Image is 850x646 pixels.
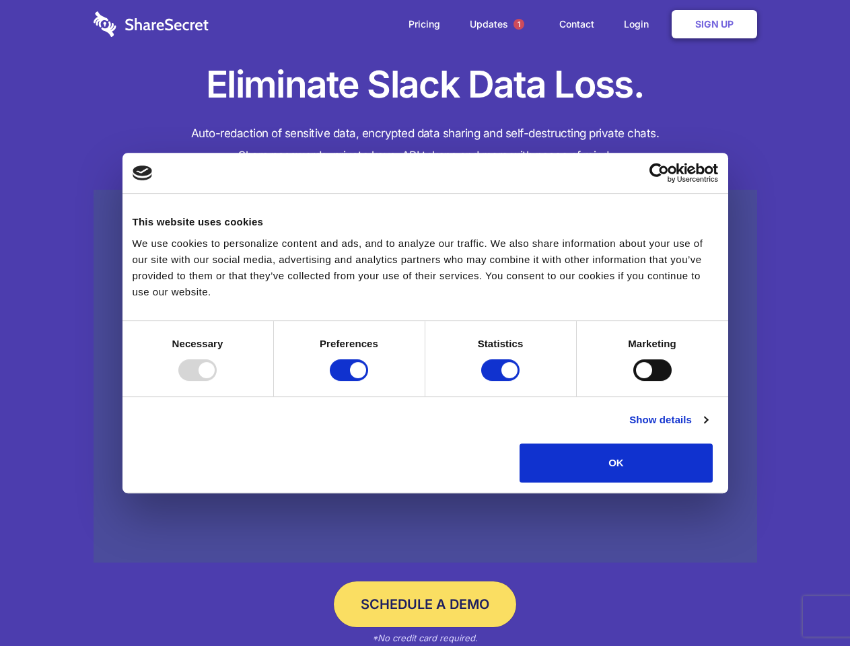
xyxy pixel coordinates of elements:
em: *No credit card required. [372,633,478,643]
strong: Statistics [478,338,524,349]
a: Wistia video thumbnail [94,190,757,563]
div: We use cookies to personalize content and ads, and to analyze our traffic. We also share informat... [133,236,718,300]
a: Schedule a Demo [334,581,516,627]
span: 1 [513,19,524,30]
a: Show details [629,412,707,428]
a: Contact [546,3,608,45]
strong: Marketing [628,338,676,349]
div: This website uses cookies [133,214,718,230]
button: OK [520,443,713,482]
img: logo-wordmark-white-trans-d4663122ce5f474addd5e946df7df03e33cb6a1c49d2221995e7729f52c070b2.svg [94,11,209,37]
strong: Necessary [172,338,223,349]
strong: Preferences [320,338,378,349]
a: Usercentrics Cookiebot - opens in a new window [600,163,718,183]
a: Login [610,3,669,45]
a: Sign Up [672,10,757,38]
a: Pricing [395,3,454,45]
h4: Auto-redaction of sensitive data, encrypted data sharing and self-destructing private chats. Shar... [94,122,757,167]
h1: Eliminate Slack Data Loss. [94,61,757,109]
img: logo [133,166,153,180]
